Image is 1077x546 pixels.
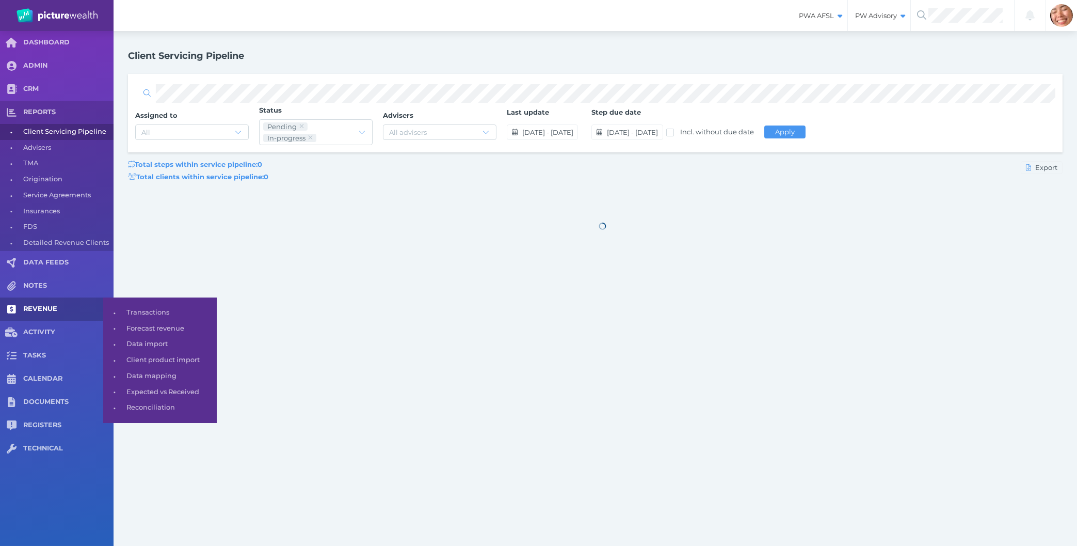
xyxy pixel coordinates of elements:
span: Data mapping [126,368,213,384]
span: Export [1033,163,1062,171]
span: • [103,385,126,398]
span: Detailed Revenue Clients [23,235,110,251]
span: Apply [770,128,799,136]
span: • [103,338,126,351]
span: Insurances [23,204,110,220]
span: [DATE] - [DATE] [520,128,577,136]
span: Forecast revenue [126,321,213,337]
span: Advisers [23,140,110,156]
span: FDS [23,219,110,235]
img: Sabrina Mena [1050,4,1073,27]
button: Apply [764,126,806,138]
div: All [141,128,150,136]
span: DASHBOARD [23,38,114,47]
a: •Data import [103,336,217,352]
a: •Transactions [103,305,217,321]
span: PW Advisory [848,11,910,20]
span: DATA FEEDS [23,258,114,267]
span: Origination [23,171,110,188]
span: TECHNICAL [23,444,114,453]
span: NOTES [23,282,114,290]
span: Total steps within service pipeline: 0 [128,160,262,168]
a: •Reconciliation [103,400,217,416]
button: [DATE] - [DATE] [507,124,578,140]
span: • [103,322,126,335]
button: Export [1021,161,1063,174]
span: • [103,354,126,367]
span: ADMIN [23,61,114,70]
label: Status [259,106,383,119]
label: Last update [507,108,591,121]
a: •Expected vs Received [103,384,217,400]
span: Expected vs Received [126,384,213,400]
div: In-progress [267,134,306,142]
div: All advisers [389,128,427,136]
span: [DATE] - [DATE] [605,128,663,136]
span: Client product import [126,352,213,368]
span: REGISTERS [23,421,114,430]
span: • [103,306,126,319]
span: Client Servicing Pipeline [23,124,110,140]
span: Total clients within service pipeline: 0 [128,173,268,181]
span: CRM [23,85,114,93]
img: PW [17,8,98,23]
label: Advisers [383,111,507,124]
span: Data import [126,336,213,352]
span: Incl. without due date [680,128,754,136]
span: Service Agreements [23,188,110,204]
span: TMA [23,155,110,171]
span: TASKS [23,351,114,360]
span: Transactions [126,305,213,321]
a: •Client product import [103,352,217,368]
h1: Client Servicing Pipeline [128,50,244,61]
span: CALENDAR [23,375,114,383]
a: •Data mapping [103,368,217,384]
span: REPORTS [23,108,114,117]
a: •Forecast revenue [103,321,217,337]
span: • [103,401,126,414]
span: PWA AFSL [792,11,847,20]
div: Pending [267,122,297,131]
span: • [103,370,126,383]
span: DOCUMENTS [23,398,114,407]
span: ACTIVITY [23,328,114,337]
span: REVENUE [23,305,114,314]
button: [DATE] - [DATE] [591,124,663,140]
span: Reconciliation [126,400,213,416]
label: Assigned to [135,111,259,124]
label: Step due date [591,108,764,121]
